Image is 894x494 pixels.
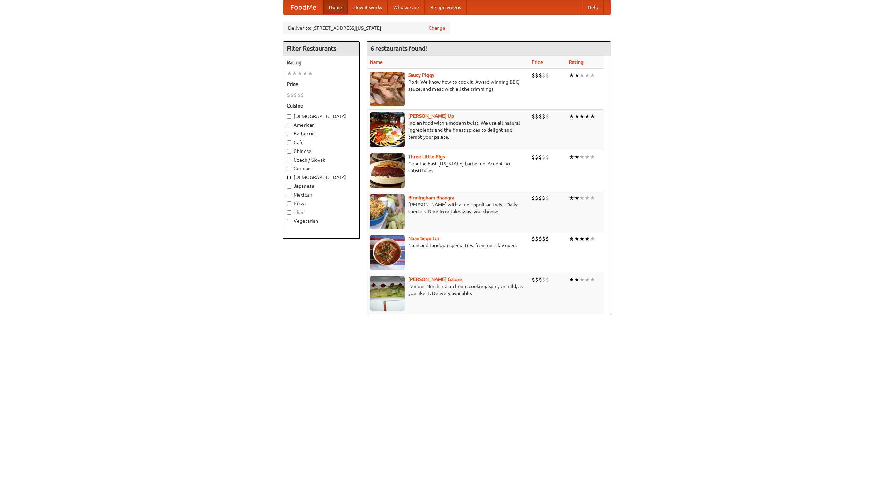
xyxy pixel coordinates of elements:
[538,112,542,120] li: $
[408,113,454,119] a: [PERSON_NAME] Up
[287,149,291,154] input: Chinese
[287,140,291,145] input: Cafe
[370,160,526,174] p: Genuine East [US_STATE] barbecue. Accept no substitutes!
[408,277,462,282] a: [PERSON_NAME] Galore
[538,235,542,243] li: $
[574,194,579,202] li: ★
[569,235,574,243] li: ★
[287,132,291,136] input: Barbecue
[574,112,579,120] li: ★
[569,112,574,120] li: ★
[535,112,538,120] li: $
[287,113,356,120] label: [DEMOGRAPHIC_DATA]
[579,153,585,161] li: ★
[590,194,595,202] li: ★
[287,167,291,171] input: German
[287,69,292,77] li: ★
[408,72,434,78] b: Saucy Piggy
[287,201,291,206] input: Pizza
[370,79,526,93] p: Pork. We know how to cook it. Award-winning BBQ sauce, and meat with all the trimmings.
[297,69,302,77] li: ★
[294,91,297,99] li: $
[532,72,535,79] li: $
[574,153,579,161] li: ★
[287,59,356,66] h5: Rating
[582,0,604,14] a: Help
[574,72,579,79] li: ★
[370,276,405,311] img: currygalore.jpg
[590,153,595,161] li: ★
[408,195,454,200] a: Birmingham Bhangra
[545,235,549,243] li: $
[585,72,590,79] li: ★
[283,22,450,34] div: Deliver to: [STREET_ADDRESS][US_STATE]
[585,112,590,120] li: ★
[287,217,356,224] label: Vegetarian
[287,165,356,172] label: German
[287,174,356,181] label: [DEMOGRAPHIC_DATA]
[292,69,297,77] li: ★
[545,194,549,202] li: $
[287,91,290,99] li: $
[569,72,574,79] li: ★
[287,175,291,180] input: [DEMOGRAPHIC_DATA]
[301,91,304,99] li: $
[579,194,585,202] li: ★
[590,276,595,283] li: ★
[538,276,542,283] li: $
[542,276,545,283] li: $
[569,194,574,202] li: ★
[574,276,579,283] li: ★
[574,235,579,243] li: ★
[308,69,313,77] li: ★
[579,72,585,79] li: ★
[302,69,308,77] li: ★
[532,153,535,161] li: $
[287,183,356,190] label: Japanese
[535,235,538,243] li: $
[569,153,574,161] li: ★
[287,123,291,127] input: American
[370,72,405,106] img: saucy.jpg
[283,42,359,56] h4: Filter Restaurants
[542,194,545,202] li: $
[287,184,291,189] input: Japanese
[585,276,590,283] li: ★
[370,242,526,249] p: Naan and tandoori specialties, from our clay oven.
[579,276,585,283] li: ★
[425,0,467,14] a: Recipe videos
[532,194,535,202] li: $
[532,276,535,283] li: $
[287,130,356,137] label: Barbecue
[408,154,445,160] b: Three Little Pigs
[297,91,301,99] li: $
[287,148,356,155] label: Chinese
[290,91,294,99] li: $
[542,153,545,161] li: $
[287,139,356,146] label: Cafe
[287,193,291,197] input: Mexican
[323,0,348,14] a: Home
[542,235,545,243] li: $
[579,112,585,120] li: ★
[535,72,538,79] li: $
[569,59,584,65] a: Rating
[287,102,356,109] h5: Cuisine
[370,153,405,188] img: littlepigs.jpg
[579,235,585,243] li: ★
[370,201,526,215] p: [PERSON_NAME] with a metropolitan twist. Daily specials. Dine-in or takeaway, you choose.
[535,194,538,202] li: $
[370,59,383,65] a: Name
[287,156,356,163] label: Czech / Slovak
[545,112,549,120] li: $
[538,153,542,161] li: $
[532,112,535,120] li: $
[370,235,405,270] img: naansequitur.jpg
[287,200,356,207] label: Pizza
[569,276,574,283] li: ★
[371,45,427,52] ng-pluralize: 6 restaurants found!
[348,0,388,14] a: How it works
[535,276,538,283] li: $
